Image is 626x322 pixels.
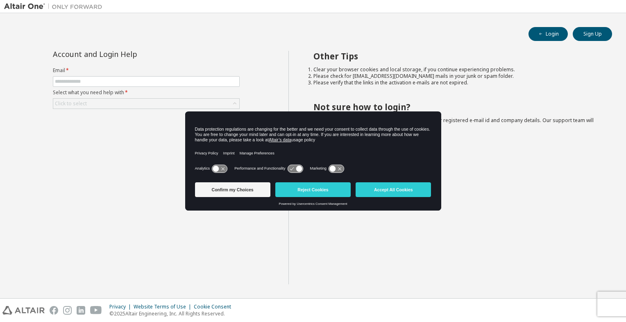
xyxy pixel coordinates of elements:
[53,89,240,96] label: Select what you need help with
[528,27,568,41] button: Login
[313,66,598,73] li: Clear your browser cookies and local storage, if you continue experiencing problems.
[313,79,598,86] li: Please verify that the links in the activation e-mails are not expired.
[90,306,102,315] img: youtube.svg
[55,100,87,107] div: Click to select
[313,117,594,130] span: with a brief description of the problem, your registered e-mail id and company details. Our suppo...
[77,306,85,315] img: linkedin.svg
[53,99,239,109] div: Click to select
[109,310,236,317] p: © 2025 Altair Engineering, Inc. All Rights Reserved.
[313,51,598,61] h2: Other Tips
[53,67,240,74] label: Email
[134,304,194,310] div: Website Terms of Use
[194,304,236,310] div: Cookie Consent
[63,306,72,315] img: instagram.svg
[2,306,45,315] img: altair_logo.svg
[313,73,598,79] li: Please check for [EMAIL_ADDRESS][DOMAIN_NAME] mails in your junk or spam folder.
[53,51,202,57] div: Account and Login Help
[4,2,107,11] img: Altair One
[109,304,134,310] div: Privacy
[313,102,598,112] h2: Not sure how to login?
[573,27,612,41] button: Sign Up
[50,306,58,315] img: facebook.svg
